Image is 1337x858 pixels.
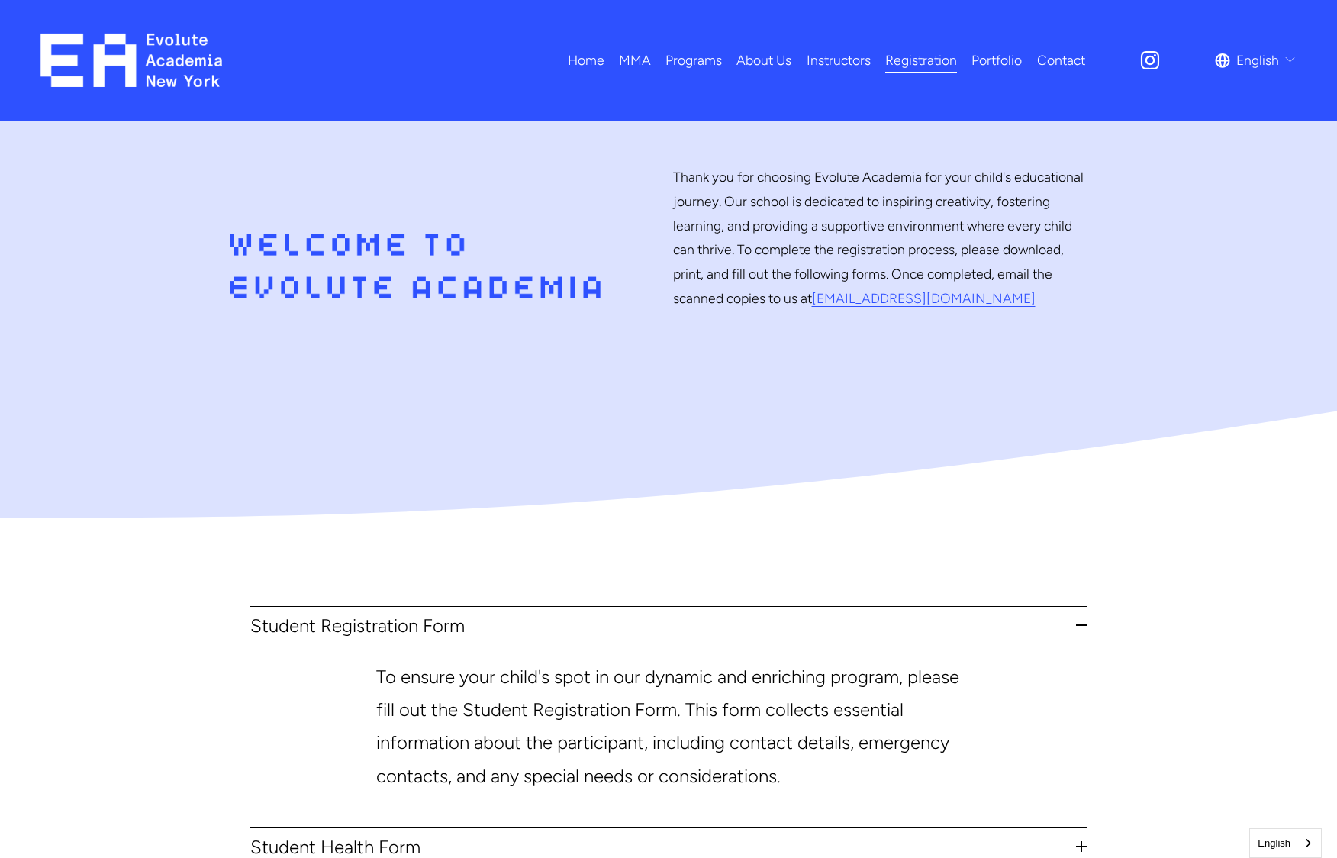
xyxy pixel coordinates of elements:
a: Portfolio [971,47,1022,73]
button: Student Registration Form [250,607,1087,648]
img: EA [40,34,223,87]
a: folder dropdown [665,47,722,73]
div: language picker [1215,47,1297,73]
a: Instructors [807,47,871,73]
span: Student Health Form [250,836,1076,858]
a: [EMAIL_ADDRESS][DOMAIN_NAME] [812,290,1036,306]
a: Contact [1037,47,1085,73]
a: About Us [736,47,791,73]
span: Programs [665,48,722,73]
p: To ensure your child's spot in our dynamic and enriching program, please fill out the Student Reg... [376,660,962,792]
a: Instagram [1139,49,1161,72]
a: English [1250,829,1321,857]
span: Student Registration Form [250,614,1076,637]
a: folder dropdown [619,47,651,73]
span: English [1236,48,1279,73]
span: MMA [619,48,651,73]
a: Registration [885,47,957,73]
p: Thank you for choosing Evolute Academia for your child's educational journey. Our school is dedic... [673,165,1087,310]
aside: Language selected: English [1249,828,1322,858]
div: Student Registration Form [250,648,1087,827]
a: Home [568,47,604,73]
